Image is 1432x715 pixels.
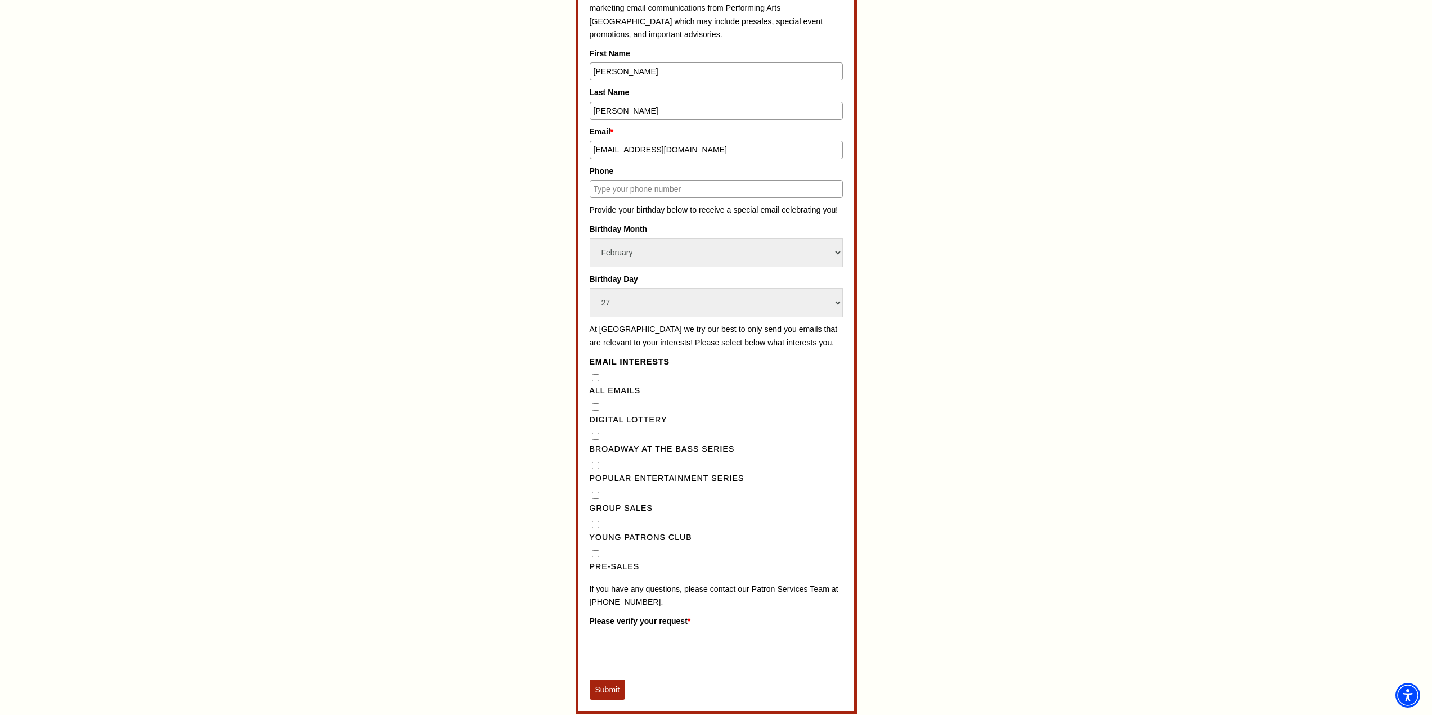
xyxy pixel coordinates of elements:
[590,204,843,217] p: Provide your birthday below to receive a special email celebrating you!
[590,413,843,427] label: Digital Lottery
[590,323,843,349] p: At [GEOGRAPHIC_DATA] we try our best to only send you emails that are relevant to your interests!...
[590,180,843,198] input: Type your phone number
[590,384,843,398] label: All Emails
[590,615,843,627] label: Please verify your request
[590,443,843,456] label: Broadway at the Bass Series
[590,273,843,285] label: Birthday Day
[590,356,843,369] legend: Email Interests
[590,86,843,98] label: Last Name
[590,47,843,60] label: First Name
[590,62,843,80] input: Type your first name
[590,125,843,138] label: Email
[590,472,843,485] label: Popular Entertainment Series
[1395,683,1420,708] div: Accessibility Menu
[590,141,843,159] input: Type your email
[590,583,843,609] p: If you have any questions, please contact our Patron Services Team at [PHONE_NUMBER].
[590,165,843,177] label: Phone
[590,531,843,545] label: Young Patrons Club
[590,102,843,120] input: Type your last name
[590,630,761,674] iframe: reCAPTCHA
[590,502,843,515] label: Group Sales
[590,680,626,700] button: Submit
[590,223,843,235] label: Birthday Month
[590,560,843,574] label: Pre-Sales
